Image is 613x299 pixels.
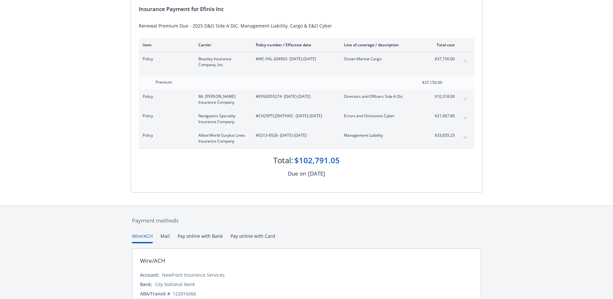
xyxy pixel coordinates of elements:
span: Ocean Marine Cargo [344,56,420,62]
button: expand content [460,113,470,123]
div: PolicyBeazley Insurance Company, Inc.#WC-FAL-204902- [DATE]-[DATE]Ocean Marine Cargo$37,150.00col... [139,52,474,72]
div: Total: [273,155,293,166]
div: Wire/ACH [140,257,165,265]
span: Navigators Specialty Insurance Company [198,113,245,125]
button: Pay online with Bank [178,233,223,243]
div: Carrier [198,42,245,48]
span: $10,318.00 [430,94,455,99]
span: $33,655.25 [430,132,455,138]
span: #CH25PTLZ0HTHXIC - [DATE]-[DATE] [256,113,334,119]
div: 122016066 [173,290,196,297]
button: Wire/ACH [132,233,153,243]
span: Allied World Surplus Lines Insurance Company [198,132,245,144]
div: Insurance Payment for Efinix Inc [139,5,474,13]
span: Directors and Officers Side A Dic [344,94,420,99]
div: ABA/Transit # [140,290,170,297]
div: Total cost [430,42,455,48]
span: Policy [143,132,188,138]
div: Payment methods [132,216,481,225]
span: Beazley Insurance Company, Inc. [198,56,245,68]
div: Due on [288,169,306,178]
span: Mt. [PERSON_NAME] Insurance Company [198,94,245,105]
button: expand content [460,94,470,104]
span: #EPG0055274 - [DATE]-[DATE] [256,94,334,99]
span: Policy [143,113,188,119]
span: Policy [143,56,188,62]
div: Account: [140,271,159,278]
button: expand content [460,132,470,143]
button: collapse content [460,56,470,66]
input: 0.00 [404,78,446,87]
div: Policy number / Effective date [256,42,334,48]
span: $21,667.80 [430,113,455,119]
span: Premium [156,79,172,85]
div: Newfront Insurance Services [162,271,225,278]
button: Mail [160,233,170,243]
button: Pay online with Card [230,233,275,243]
span: Management Liability [344,132,420,138]
div: Renewal Premium Due - 2025 D&O Side A DIC, Management Liability, Cargo & E&O Cyber [139,22,474,29]
div: [DATE] [308,169,325,178]
span: Policy [143,94,188,99]
div: PolicyNavigators Specialty Insurance Company#CH25PTLZ0HTHXIC- [DATE]-[DATE]Errors and Omissions C... [139,109,474,129]
div: PolicyMt. [PERSON_NAME] Insurance Company#EPG0055274- [DATE]-[DATE]Directors and Officers Side A ... [139,90,474,109]
div: Line of coverage / description [344,42,420,48]
span: #0313-9526 - [DATE]-[DATE] [256,132,334,138]
div: City National Bank [155,281,195,288]
span: #WC-FAL-204902 - [DATE]-[DATE] [256,56,334,62]
span: Errors and Omissions Cyber [344,113,420,119]
div: Bank: [140,281,152,288]
div: $102,791.05 [294,155,340,166]
span: $37,150.00 [430,56,455,62]
div: PolicyAllied World Surplus Lines Insurance Company#0313-9526- [DATE]-[DATE]Management Liability$3... [139,129,474,148]
div: Item [143,42,188,48]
